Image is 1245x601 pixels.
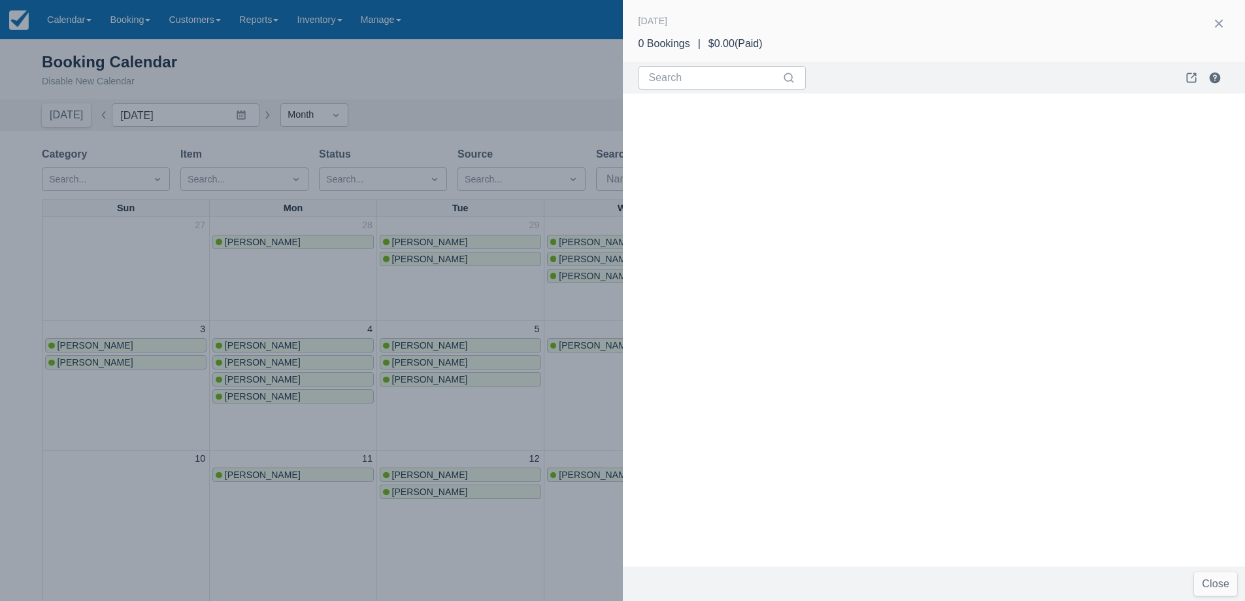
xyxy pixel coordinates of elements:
div: | [690,36,708,52]
input: Search [649,66,780,90]
button: Close [1194,572,1237,596]
div: 0 Bookings [639,36,690,52]
div: [DATE] [639,13,668,29]
div: $0.00 ( Paid ) [708,36,763,52]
